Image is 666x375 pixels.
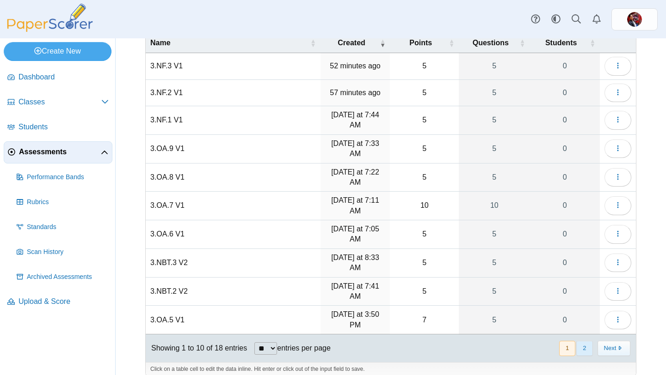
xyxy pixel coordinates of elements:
span: Archived Assessments [27,272,109,282]
a: 0 [530,53,600,79]
span: Name : Activate to sort [310,38,316,48]
span: Questions [463,38,518,48]
time: Oct 6, 2025 at 3:50 PM [331,310,379,328]
a: 0 [530,192,600,220]
span: Students : Activate to sort [590,38,595,48]
time: Oct 9, 2025 at 7:05 AM [331,225,379,243]
td: 3.NBT.3 V2 [146,249,321,278]
td: 10 [390,192,459,220]
a: Scan History [13,241,112,263]
div: Showing 1 to 10 of 18 entries [146,334,247,362]
span: Scan History [27,248,109,257]
span: Assessments [19,147,101,157]
img: ps.yyrSfKExD6VWH9yo [627,12,642,27]
button: 2 [576,341,592,356]
time: Oct 9, 2025 at 7:11 AM [331,196,379,214]
a: 5 [459,106,530,134]
a: Rubrics [13,191,112,213]
a: PaperScorer [4,25,96,33]
td: 5 [390,163,459,192]
time: Oct 8, 2025 at 8:33 AM [331,254,379,272]
a: 5 [459,278,530,306]
time: Oct 9, 2025 at 7:22 AM [331,168,379,186]
a: ps.yyrSfKExD6VWH9yo [611,8,658,30]
td: 3.OA.6 V1 [146,220,321,249]
span: Students [534,38,588,48]
img: PaperScorer [4,4,96,32]
span: Name [150,38,308,48]
a: 10 [459,192,530,220]
td: 3.NBT.2 V2 [146,278,321,306]
time: Oct 9, 2025 at 7:33 AM [331,139,379,157]
time: Oct 9, 2025 at 7:57 AM [330,62,380,70]
a: Performance Bands [13,166,112,188]
td: 5 [390,249,459,278]
a: Create New [4,42,111,60]
label: entries per page [277,344,331,352]
td: 5 [390,106,459,135]
button: 1 [559,341,575,356]
span: Students [18,122,109,132]
a: 0 [530,163,600,192]
a: 5 [459,163,530,192]
td: 3.OA.9 V1 [146,135,321,163]
td: 3.OA.5 V1 [146,306,321,334]
a: 5 [459,249,530,277]
a: Classes [4,91,112,114]
a: 0 [530,278,600,306]
a: Students [4,116,112,139]
span: Created : Activate to remove sorting [380,38,385,48]
a: Standards [13,216,112,238]
td: 5 [390,135,459,163]
td: 5 [390,80,459,106]
time: Oct 9, 2025 at 7:52 AM [330,89,380,97]
a: 5 [459,80,530,106]
span: Created [325,38,378,48]
span: Classes [18,97,101,107]
span: Points : Activate to sort [449,38,454,48]
a: Alerts [586,9,607,30]
a: 0 [530,249,600,277]
span: Dashboard [18,72,109,82]
td: 3.OA.7 V1 [146,192,321,220]
a: Assessments [4,141,112,163]
a: Upload & Score [4,291,112,313]
span: Greg Mullen [627,12,642,27]
td: 5 [390,220,459,249]
td: 5 [390,53,459,79]
nav: pagination [558,341,630,356]
span: Performance Bands [27,173,109,182]
a: 5 [459,135,530,163]
td: 3.OA.8 V1 [146,163,321,192]
a: 5 [459,220,530,248]
td: 3.NF.1 V1 [146,106,321,135]
a: Archived Assessments [13,266,112,288]
td: 3.NF.2 V1 [146,80,321,106]
a: 5 [459,53,530,79]
a: 0 [530,135,600,163]
span: Upload & Score [18,296,109,307]
time: Oct 9, 2025 at 7:44 AM [331,111,379,129]
a: 0 [530,220,600,248]
span: Standards [27,223,109,232]
a: 5 [459,306,530,334]
a: 0 [530,80,600,106]
span: Rubrics [27,198,109,207]
button: Next [598,341,630,356]
time: Oct 7, 2025 at 7:41 AM [331,282,379,300]
span: Questions : Activate to sort [519,38,525,48]
td: 3.NF.3 V1 [146,53,321,79]
td: 5 [390,278,459,306]
a: Dashboard [4,67,112,89]
a: 0 [530,106,600,134]
a: 0 [530,306,600,334]
td: 7 [390,306,459,334]
span: Points [395,38,447,48]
